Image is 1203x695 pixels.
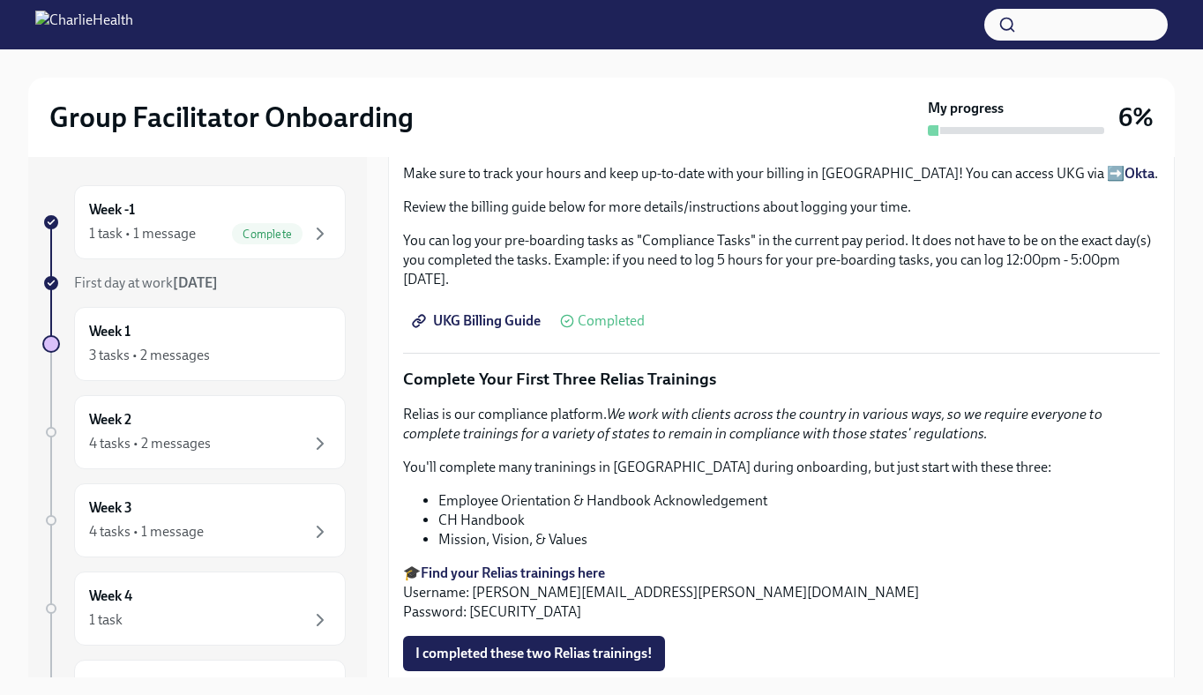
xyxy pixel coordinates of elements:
[438,491,1160,511] li: Employee Orientation & Handbook Acknowledgement
[42,307,346,381] a: Week 13 tasks • 2 messages
[42,273,346,293] a: First day at work[DATE]
[89,224,196,243] div: 1 task • 1 message
[403,198,1160,217] p: Review the billing guide below for more details/instructions about logging your time.
[1118,101,1154,133] h3: 6%
[403,164,1160,183] p: Make sure to track your hours and keep up-to-date with your billing in [GEOGRAPHIC_DATA]! You can...
[403,564,1160,622] p: 🎓 Username: [PERSON_NAME][EMAIL_ADDRESS][PERSON_NAME][DOMAIN_NAME] Password: [SECURITY_DATA]
[403,368,1160,391] p: Complete Your First Three Relias Trainings
[403,303,553,339] a: UKG Billing Guide
[35,11,133,39] img: CharlieHealth
[89,522,204,542] div: 4 tasks • 1 message
[415,312,541,330] span: UKG Billing Guide
[74,274,218,291] span: First day at work
[438,511,1160,530] li: CH Handbook
[403,231,1160,289] p: You can log your pre-boarding tasks as "Compliance Tasks" in the current pay period. It does not ...
[42,395,346,469] a: Week 24 tasks • 2 messages
[42,483,346,557] a: Week 34 tasks • 1 message
[89,498,132,518] h6: Week 3
[89,200,135,220] h6: Week -1
[89,322,131,341] h6: Week 1
[89,587,132,606] h6: Week 4
[232,228,303,241] span: Complete
[403,636,665,671] button: I completed these two Relias trainings!
[42,185,346,259] a: Week -11 task • 1 messageComplete
[438,530,1160,549] li: Mission, Vision, & Values
[42,572,346,646] a: Week 41 task
[403,458,1160,477] p: You'll complete many traninings in [GEOGRAPHIC_DATA] during onboarding, but just start with these...
[89,675,132,694] h6: Week 5
[89,610,123,630] div: 1 task
[49,100,414,135] h2: Group Facilitator Onboarding
[578,314,645,328] span: Completed
[928,99,1004,118] strong: My progress
[89,346,210,365] div: 3 tasks • 2 messages
[173,274,218,291] strong: [DATE]
[1125,165,1154,182] a: Okta
[421,564,605,581] a: Find your Relias trainings here
[403,405,1160,444] p: Relias is our compliance platform.
[89,410,131,430] h6: Week 2
[403,406,1102,442] em: We work with clients across the country in various ways, so we require everyone to complete train...
[89,434,211,453] div: 4 tasks • 2 messages
[415,645,653,662] span: I completed these two Relias trainings!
